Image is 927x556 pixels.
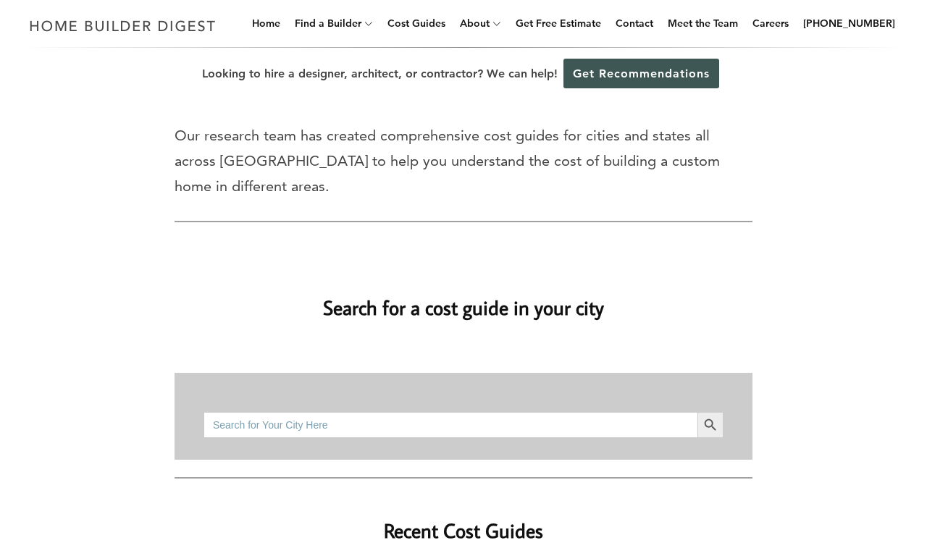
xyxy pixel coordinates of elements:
p: Our research team has created comprehensive cost guides for cities and states all across [GEOGRAP... [175,123,752,199]
svg: Search [702,417,718,433]
input: Search for Your City Here [204,412,697,438]
img: Home Builder Digest [23,12,222,40]
a: Get Recommendations [563,59,719,88]
h2: Search for a cost guide in your city [51,272,876,322]
h2: Recent Cost Guides [175,496,752,546]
